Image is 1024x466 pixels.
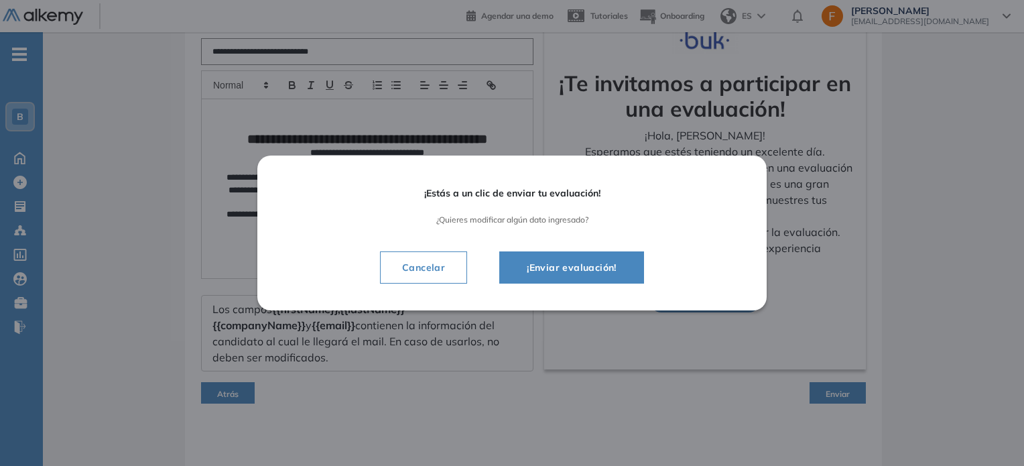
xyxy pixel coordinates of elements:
[957,402,1024,466] iframe: Chat Widget
[380,251,467,284] button: Cancelar
[391,259,456,276] span: Cancelar
[295,215,729,225] span: ¿Quieres modificar algún dato ingresado?
[957,402,1024,466] div: Widget de chat
[499,251,644,284] button: ¡Enviar evaluación!
[295,188,729,199] span: ¡Estás a un clic de enviar tu evaluación!
[516,259,627,276] span: ¡Enviar evaluación!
